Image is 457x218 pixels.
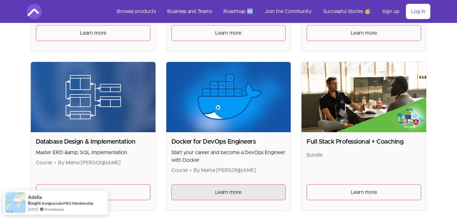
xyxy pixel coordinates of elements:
span: Course [171,168,188,173]
h2: Full Stack Professional + Coaching [307,137,421,146]
a: Learn more [171,184,286,200]
span: Course [36,160,52,165]
nav: Main [112,4,430,19]
img: Product image for Docker for DevOps Engineers [166,62,291,132]
span: Bundle [307,153,323,158]
span: Learn more [80,188,106,196]
a: Sign up [377,4,405,19]
span: • [190,168,192,173]
span: By Mama [PERSON_NAME] [194,168,256,173]
a: Learn more [171,25,286,41]
h2: Database Design & Implementation [36,137,150,146]
img: provesource social proof notification image [5,192,26,213]
span: Learn more [215,188,242,196]
a: Learn more [307,184,421,200]
p: Start your career and become a DevOps Engineer with Docker [171,149,286,164]
a: Successful Stories 🥳 [318,4,376,19]
span: Learn more [351,188,377,196]
img: Amigoscode logo [27,4,42,19]
img: Product image for Database Design & Implementation [31,62,156,132]
span: • [54,160,56,165]
a: Business and Teams [162,4,217,19]
img: Product image for Full Stack Professional + Coaching [301,62,426,132]
span: Bought [28,201,41,206]
a: Roadmap 🆕 [218,4,258,19]
span: [DATE] [28,207,38,212]
span: By Mama [PERSON_NAME] [58,160,121,165]
span: Learn more [351,29,377,37]
h2: Docker for DevOps Engineers [171,137,286,146]
a: ProveSource [44,207,64,212]
p: Master ERD &amp; SQL Implementation [36,149,150,156]
span: Learn more [215,29,242,37]
a: Learn more [36,25,150,41]
a: Join the Community [260,4,317,19]
a: Learn more [36,184,150,200]
a: Amigoscode PRO Membership [42,201,93,206]
span: Learn more [80,29,106,37]
span: Adella [28,194,42,200]
a: Browse products [112,4,161,19]
a: Log in [406,4,430,19]
a: Learn more [307,25,421,41]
